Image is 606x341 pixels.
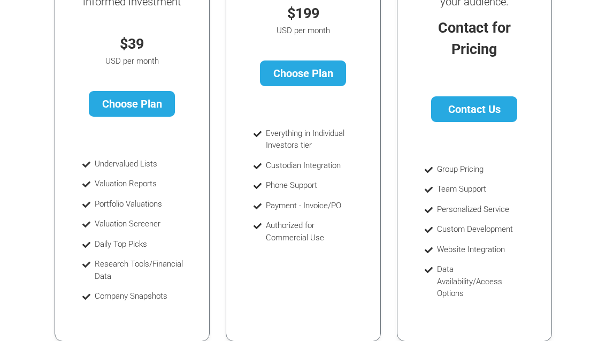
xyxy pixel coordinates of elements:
p: $39 [77,33,187,55]
li: Everything in Individual Investors tier [266,127,349,151]
a: Contact Us [431,96,517,122]
li: Custodian Integration [266,160,349,172]
li: Team Support [437,183,520,195]
li: Personalized Service [437,203,520,216]
li: Custom Development [437,223,520,236]
a: Choose Plan [89,91,175,117]
li: Data Availability/Access Options [437,263,520,300]
li: Company Snapshots [95,290,186,302]
li: Valuation Screener [95,218,186,230]
li: Valuation Reports [95,178,186,190]
li: Portfolio Valuations [95,198,186,210]
li: Research Tools/Financial Data [95,258,186,282]
li: Group Pricing [437,163,520,176]
li: Undervalued Lists [95,158,186,170]
li: Payment - Invoice/PO [266,200,349,212]
li: Daily Top Picks [95,238,186,251]
li: Phone Support [266,179,349,192]
p: Contact for Pricing [419,17,530,60]
p: USD per month [248,25,358,37]
a: Choose Plan [260,60,346,86]
li: Authorized for Commercial Use [266,219,349,244]
li: Website Integration [437,244,520,256]
p: $199 [248,3,358,25]
p: USD per month [77,55,187,67]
